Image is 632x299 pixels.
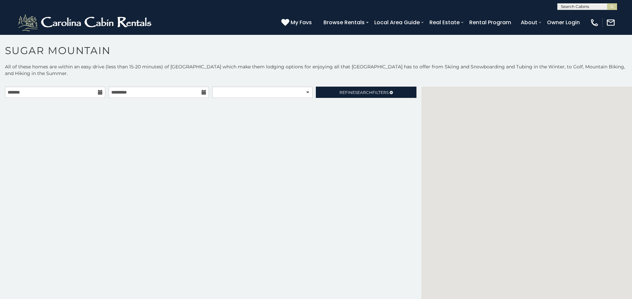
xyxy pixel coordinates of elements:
[590,18,599,27] img: phone-regular-white.png
[320,17,368,28] a: Browse Rentals
[339,90,389,95] span: Refine Filters
[355,90,372,95] span: Search
[371,17,423,28] a: Local Area Guide
[426,17,463,28] a: Real Estate
[517,17,541,28] a: About
[316,87,416,98] a: RefineSearchFilters
[544,17,583,28] a: Owner Login
[17,13,154,33] img: White-1-2.png
[606,18,615,27] img: mail-regular-white.png
[281,18,314,27] a: My Favs
[291,18,312,27] span: My Favs
[466,17,514,28] a: Rental Program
